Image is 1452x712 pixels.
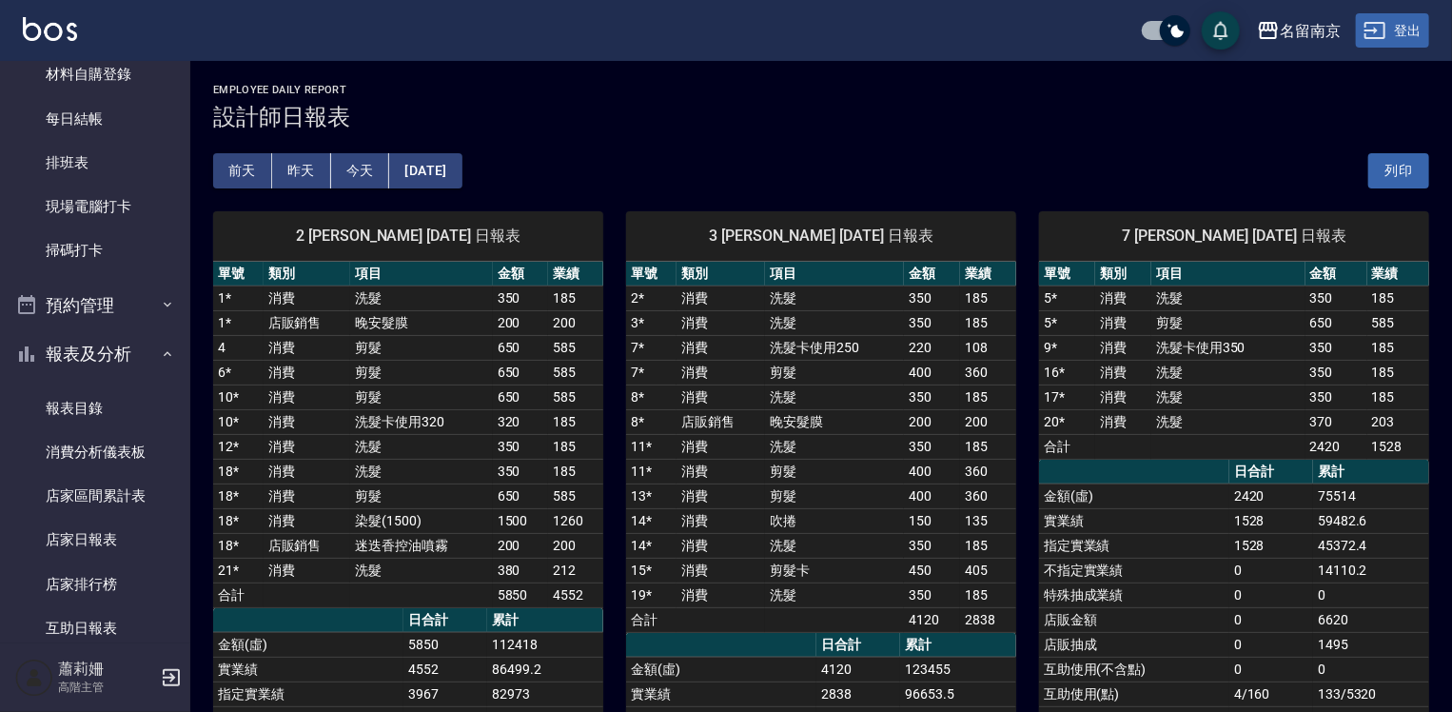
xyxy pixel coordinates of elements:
[904,409,960,434] td: 200
[1367,262,1429,287] th: 業績
[1039,632,1229,657] td: 店販抽成
[264,385,350,409] td: 消費
[1039,262,1095,287] th: 單號
[900,633,1016,658] th: 累計
[264,533,350,558] td: 店販銷售
[350,459,493,484] td: 洗髮
[765,434,904,459] td: 洗髮
[1313,583,1429,607] td: 0
[904,335,960,360] td: 220
[765,508,904,533] td: 吹捲
[677,484,765,508] td: 消費
[1313,484,1429,508] td: 75514
[487,682,603,706] td: 82973
[213,262,264,287] th: 單號
[8,281,183,330] button: 預約管理
[213,104,1429,130] h3: 設計師日報表
[493,508,548,533] td: 1500
[1039,657,1229,682] td: 互助使用(不含點)
[218,340,226,355] a: 4
[264,286,350,310] td: 消費
[58,679,155,696] p: 高階主管
[960,508,1016,533] td: 135
[960,385,1016,409] td: 185
[23,17,77,41] img: Logo
[960,484,1016,508] td: 360
[350,533,493,558] td: 迷迭香控油噴霧
[677,262,765,287] th: 類別
[1305,262,1367,287] th: 金額
[213,682,403,706] td: 指定實業績
[1305,434,1367,459] td: 2420
[904,583,960,607] td: 350
[548,583,603,607] td: 4552
[8,141,183,185] a: 排班表
[1305,409,1367,434] td: 370
[1356,13,1429,49] button: 登出
[264,335,350,360] td: 消費
[677,335,765,360] td: 消費
[1095,409,1151,434] td: 消費
[1202,11,1240,49] button: save
[904,385,960,409] td: 350
[900,682,1016,706] td: 96653.5
[960,310,1016,335] td: 185
[264,409,350,434] td: 消費
[765,310,904,335] td: 洗髮
[350,484,493,508] td: 剪髮
[626,682,816,706] td: 實業績
[548,459,603,484] td: 185
[548,385,603,409] td: 585
[213,84,1429,96] h2: Employee Daily Report
[904,286,960,310] td: 350
[1151,310,1305,335] td: 剪髮
[1039,607,1229,632] td: 店販金額
[904,533,960,558] td: 350
[677,508,765,533] td: 消費
[493,533,548,558] td: 200
[765,262,904,287] th: 項目
[1039,262,1429,460] table: a dense table
[548,409,603,434] td: 185
[15,659,53,697] img: Person
[1039,434,1095,459] td: 合計
[548,262,603,287] th: 業績
[1229,607,1313,632] td: 0
[765,459,904,484] td: 剪髮
[493,434,548,459] td: 350
[1095,360,1151,385] td: 消費
[960,434,1016,459] td: 185
[350,360,493,385] td: 剪髮
[493,385,548,409] td: 650
[8,518,183,562] a: 店家日報表
[1151,360,1305,385] td: 洗髮
[1229,508,1313,533] td: 1528
[403,657,487,682] td: 4552
[350,409,493,434] td: 洗髮卡使用320
[765,533,904,558] td: 洗髮
[1367,310,1429,335] td: 585
[677,385,765,409] td: 消費
[1039,533,1229,558] td: 指定實業績
[904,310,960,335] td: 350
[1367,385,1429,409] td: 185
[816,633,900,658] th: 日合計
[649,227,993,246] span: 3 [PERSON_NAME] [DATE] 日報表
[1095,286,1151,310] td: 消費
[493,484,548,508] td: 650
[1313,632,1429,657] td: 1495
[487,608,603,633] th: 累計
[1313,508,1429,533] td: 59482.6
[626,657,816,682] td: 金額(虛)
[264,484,350,508] td: 消費
[8,97,183,141] a: 每日結帳
[1305,385,1367,409] td: 350
[960,360,1016,385] td: 360
[677,310,765,335] td: 消費
[1305,286,1367,310] td: 350
[8,329,183,379] button: 報表及分析
[493,558,548,583] td: 380
[548,335,603,360] td: 585
[350,558,493,583] td: 洗髮
[1039,682,1229,706] td: 互助使用(點)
